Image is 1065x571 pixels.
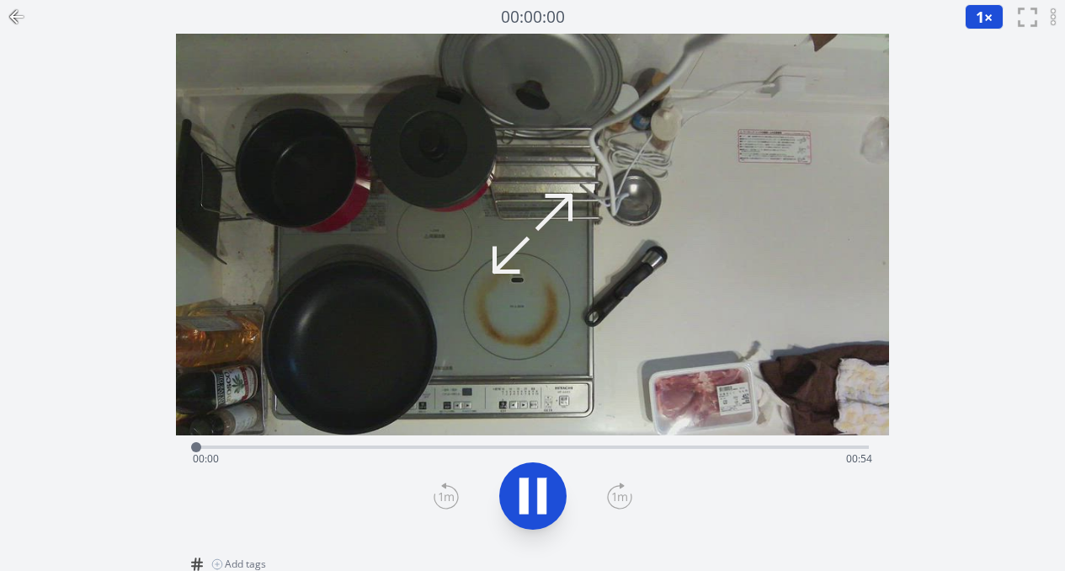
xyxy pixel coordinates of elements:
span: 00:54 [846,451,872,466]
span: Add tags [225,558,266,571]
span: 1 [976,7,984,27]
a: 00:00:00 [501,5,565,29]
button: 1× [965,4,1004,29]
